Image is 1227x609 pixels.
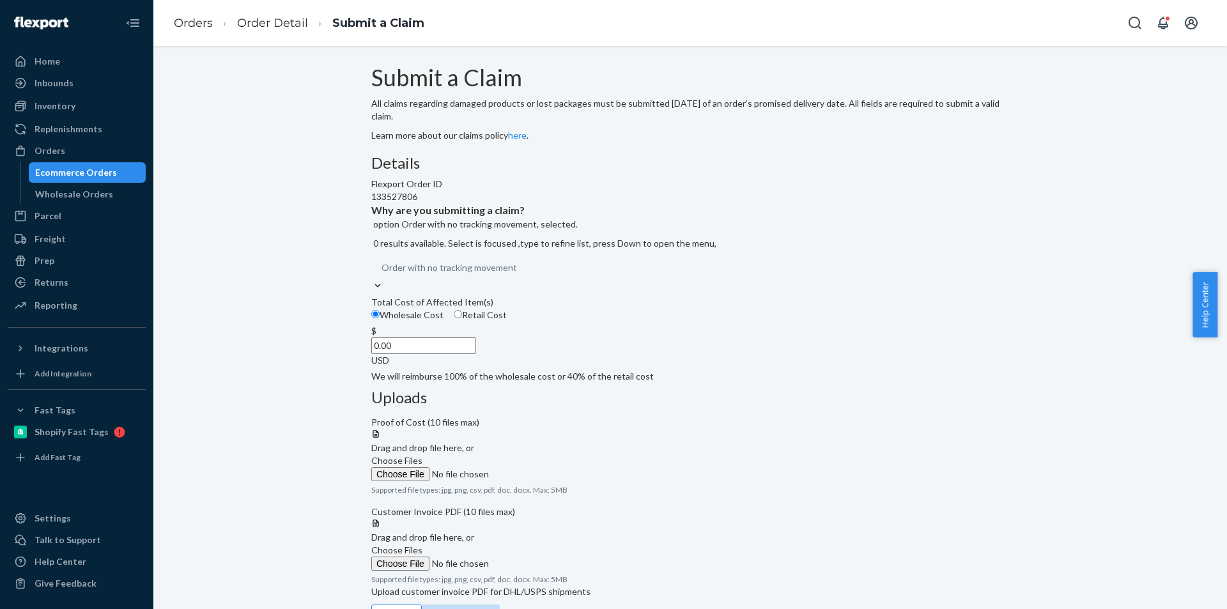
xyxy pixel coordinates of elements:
[371,585,1009,598] p: Upload customer invoice PDF for DHL/USPS shipments
[35,368,91,379] div: Add Integration
[35,144,65,157] div: Orders
[371,325,1009,337] div: $
[35,452,81,463] div: Add Fast Tag
[1150,10,1176,36] button: Open notifications
[35,55,60,68] div: Home
[371,354,1009,367] div: USD
[382,261,517,274] div: Order with no tracking movement
[371,297,493,307] span: Total Cost of Affected Item(s)
[8,251,146,271] a: Prep
[371,467,545,481] input: Choose Files
[35,123,102,135] div: Replenishments
[8,508,146,528] a: Settings
[35,254,54,267] div: Prep
[371,557,545,571] input: Choose Files
[371,218,1009,231] p: option Order with no tracking movement, selected.
[8,551,146,572] a: Help Center
[35,426,109,438] div: Shopify Fast Tags
[371,237,1009,250] p: 0 results available. Select is focused ,type to refine list, press Down to open the menu,
[120,10,146,36] button: Close Navigation
[371,155,1009,171] h3: Details
[8,422,146,442] a: Shopify Fast Tags
[462,309,507,320] span: Retail Cost
[29,184,146,204] a: Wholesale Orders
[35,188,113,201] div: Wholesale Orders
[35,233,66,245] div: Freight
[174,16,213,30] a: Orders
[371,370,1009,383] p: We will reimburse 100% of the wholesale cost or 40% of the retail cost
[8,96,146,116] a: Inventory
[371,574,1009,585] p: Supported file types: jpg, png, csv, pdf, doc, docx. Max: 5MB
[35,276,68,289] div: Returns
[371,442,1009,454] div: Drag and drop file here, or
[371,417,479,428] span: Proof of Cost (10 files max)
[8,530,146,550] a: Talk to Support
[35,555,86,568] div: Help Center
[454,310,462,318] input: Retail Cost
[371,190,1009,203] div: 133527806
[8,573,146,594] button: Give Feedback
[371,455,422,466] span: Choose Files
[8,229,146,249] a: Freight
[35,77,73,89] div: Inbounds
[371,531,1009,544] div: Drag and drop file here, or
[371,337,476,354] input: $USD
[35,210,61,222] div: Parcel
[35,100,75,112] div: Inventory
[35,577,96,590] div: Give Feedback
[1178,10,1204,36] button: Open account menu
[8,400,146,420] button: Fast Tags
[371,97,1009,123] p: All claims regarding damaged products or lost packages must be submitted [DATE] of an order’s pro...
[371,484,1009,495] p: Supported file types: jpg, png, csv, pdf, doc, docx. Max: 5MB
[380,309,444,320] span: Wholesale Cost
[35,166,117,179] div: Ecommerce Orders
[35,534,101,546] div: Talk to Support
[237,16,308,30] a: Order Detail
[371,65,1009,91] h1: Submit a Claim
[8,119,146,139] a: Replenishments
[35,342,88,355] div: Integrations
[8,295,146,316] a: Reporting
[1122,10,1148,36] button: Open Search Box
[371,506,515,517] span: Customer Invoice PDF (10 files max)
[29,162,146,183] a: Ecommerce Orders
[35,404,75,417] div: Fast Tags
[371,310,380,318] input: Wholesale Cost
[371,389,1009,406] h3: Uploads
[35,299,77,312] div: Reporting
[8,364,146,384] a: Add Integration
[8,73,146,93] a: Inbounds
[371,129,1009,142] p: Learn more about our claims policy .
[8,338,146,358] button: Integrations
[371,544,422,555] span: Choose Files
[8,447,146,468] a: Add Fast Tag
[35,512,71,525] div: Settings
[8,51,146,72] a: Home
[508,130,527,141] a: here
[371,178,1009,190] div: Flexport Order ID
[8,206,146,226] a: Parcel
[14,17,68,29] img: Flexport logo
[8,141,146,161] a: Orders
[164,4,435,42] ol: breadcrumbs
[332,16,424,30] a: Submit a Claim
[1192,272,1217,337] button: Help Center
[371,203,1009,218] p: Why are you submitting a claim?
[8,272,146,293] a: Returns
